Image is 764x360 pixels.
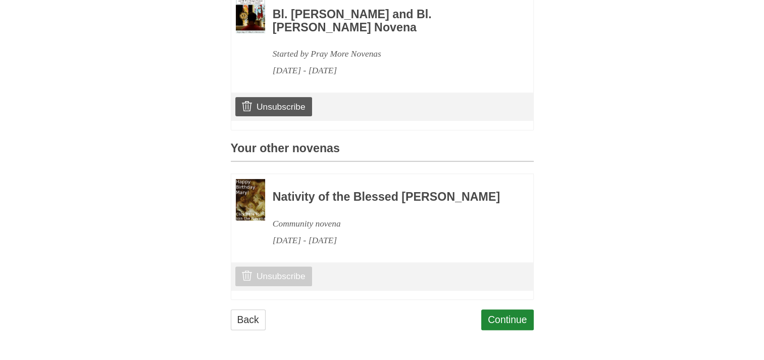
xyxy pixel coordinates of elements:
h3: Your other novenas [231,142,534,162]
div: Started by Pray More Novenas [273,46,506,62]
h3: Nativity of the Blessed [PERSON_NAME] [273,191,506,204]
a: Continue [481,309,534,330]
img: Novena image [236,179,265,220]
h3: Bl. [PERSON_NAME] and Bl. [PERSON_NAME] Novena [273,8,506,34]
a: Unsubscribe [235,266,312,286]
a: Unsubscribe [235,97,312,116]
div: [DATE] - [DATE] [273,232,506,249]
div: [DATE] - [DATE] [273,62,506,79]
div: Community novena [273,215,506,232]
a: Back [231,309,266,330]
